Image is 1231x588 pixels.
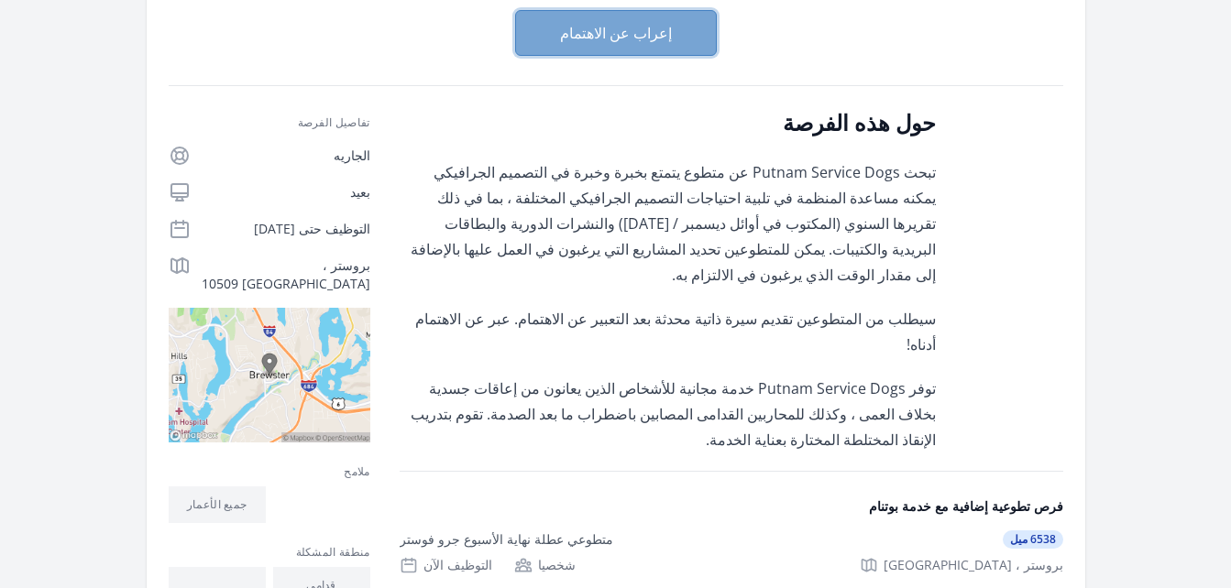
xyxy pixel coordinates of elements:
[169,464,370,479] h3: ملامح
[202,147,370,165] p: الجاريه
[400,497,1063,516] h4: فرص تطوعية إضافية مع خدمة بوتنام
[884,556,1063,574] span: بروستر ، [GEOGRAPHIC_DATA]
[423,556,492,574] font: التوظيف الآن
[515,10,717,56] button: إعراب عن الاهتمام
[202,183,370,201] p: بعيد
[400,108,936,137] h2: حول هذه الفرصة
[400,376,936,452] p: توفر Putnam Service Dogs خدمة مجانية للأشخاص الذين يعانون من إعاقات جسدية بخلاف العمى ، وكذلك للم...
[400,306,936,357] p: سيطلب من المتطوعين تقديم سيرة ذاتية محدثة بعد التعبير عن الاهتمام. عبر عن الاهتمام أدناه!
[1003,530,1063,549] span: 6538 ميل
[169,308,370,442] img: Map
[202,220,370,238] p: التوظيف حتى [DATE]
[400,159,936,288] p: تبحث Putnam Service Dogs عن متطوع يتمتع بخبرة وخبرة في التصميم الجرافيكي يمكنه مساعدة المنظمة في ...
[169,545,370,560] h3: منطقة المشكلة
[538,556,576,574] font: شخصيا
[169,486,266,523] li: جميع الأعمار
[169,115,370,130] h3: تفاصيل الفرصة
[400,530,613,549] div: متطوعي عطلة نهاية الأسبوع جرو فوستر
[202,256,370,293] p: بروستر ، [GEOGRAPHIC_DATA] 10509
